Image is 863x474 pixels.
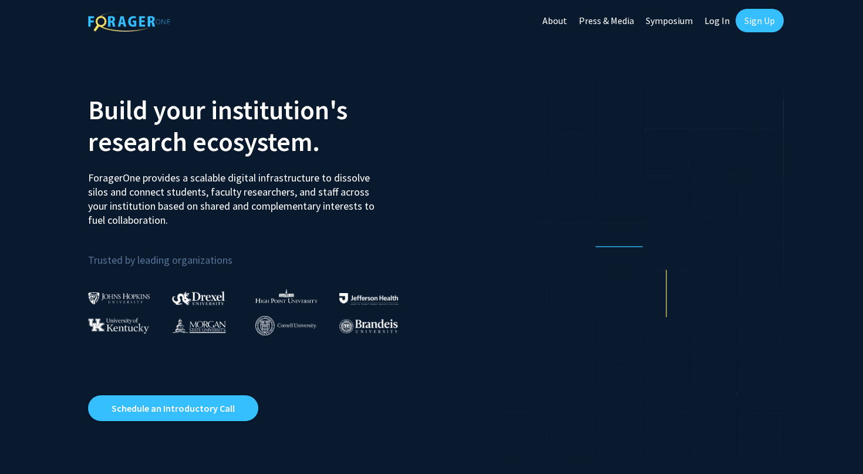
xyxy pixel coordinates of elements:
[88,395,258,421] a: Opens in a new tab
[88,162,383,227] p: ForagerOne provides a scalable digital infrastructure to dissolve silos and connect students, fac...
[255,289,318,303] img: High Point University
[88,292,150,304] img: Johns Hopkins University
[172,318,226,333] img: Morgan State University
[88,94,423,157] h2: Build your institution's research ecosystem.
[88,237,423,269] p: Trusted by leading organizations
[88,318,149,334] img: University of Kentucky
[339,319,398,334] img: Brandeis University
[255,316,316,335] img: Cornell University
[88,11,170,32] img: ForagerOne Logo
[339,293,398,304] img: Thomas Jefferson University
[813,421,854,465] iframe: Chat
[736,9,784,32] a: Sign Up
[172,291,225,305] img: Drexel University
